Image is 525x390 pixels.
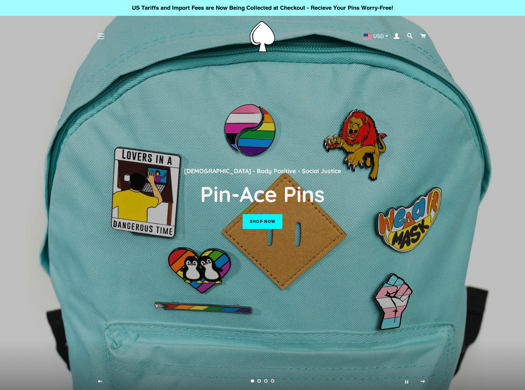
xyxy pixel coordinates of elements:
[92,373,109,390] button: Previous slide
[256,378,262,385] a: Load slide 2
[249,378,256,385] a: Slide 1, current
[262,378,269,385] a: Load slide 3
[99,166,426,175] p: [DEMOGRAPHIC_DATA] - Body Positive - Social Justice
[415,373,431,390] button: Next slide
[269,378,276,385] a: Load slide 4
[99,181,426,207] h2: Pin-Ace Pins
[243,214,282,229] a: Shop now
[250,21,275,52] img: Pin-Ace
[398,373,415,390] button: Pause slideshow
[373,34,384,39] span: USD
